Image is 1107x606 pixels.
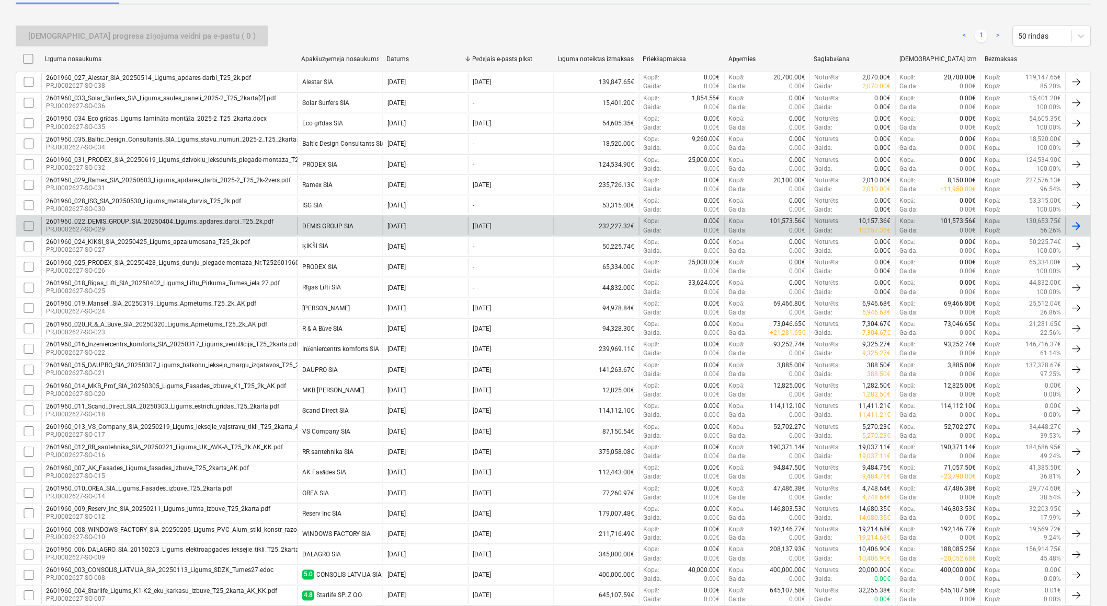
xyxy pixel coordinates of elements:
[1026,176,1062,185] p: 227,576.13€
[900,73,916,82] p: Kopā :
[941,185,976,194] p: + 11,950.00€
[387,99,406,107] div: [DATE]
[900,94,916,103] p: Kopā :
[960,278,976,287] p: 0.00€
[46,184,291,193] p: PRJ0002627-SO-031
[554,135,639,153] div: 18,520.00€
[1037,165,1062,173] p: 100.00%
[729,226,747,235] p: Gaida :
[46,225,273,234] p: PRJ0002627-SO-029
[1055,556,1107,606] iframe: Chat Widget
[789,196,805,205] p: 0.00€
[729,247,747,255] p: Gaida :
[948,176,976,185] p: 8,150.00€
[644,103,662,112] p: Gaida :
[985,238,1001,247] p: Kopā :
[985,165,1001,173] p: Kopā :
[960,267,976,276] p: 0.00€
[644,144,662,153] p: Gaida :
[875,114,891,123] p: 0.00€
[46,81,251,90] p: PRJ0002627-SO-038
[558,55,635,63] div: Līgumā noteiktās izmaksas
[704,196,720,205] p: 0.00€
[985,144,1001,153] p: Kopā :
[644,114,659,123] p: Kopā :
[688,156,720,165] p: 25,000.00€
[644,135,659,144] p: Kopā :
[960,156,976,165] p: 0.00€
[1037,103,1062,112] p: 100.00%
[46,238,250,246] div: 2601960_024_KIKSI_SIA_20250425_Ligums_apzalumosana_T25_2k.pdf
[302,120,343,127] div: Eco grīdas SIA
[729,103,747,112] p: Gaida :
[644,73,659,82] p: Kopā :
[960,94,976,103] p: 0.00€
[900,238,916,247] p: Kopā :
[729,278,745,287] p: Kopā :
[789,278,805,287] p: 0.00€
[1026,156,1062,165] p: 124,534.90€
[814,94,840,103] p: Noturēts :
[473,243,474,250] div: -
[875,94,891,103] p: 0.00€
[900,217,916,226] p: Kopā :
[46,266,357,275] p: PRJ0002627-SO-026
[644,278,659,287] p: Kopā :
[554,587,639,604] div: 645,107.59€
[875,196,891,205] p: 0.00€
[473,120,491,127] div: [DATE]
[729,165,747,173] p: Gaida :
[1041,185,1062,194] p: 96.54%
[644,205,662,214] p: Gaida :
[704,185,720,194] p: 0.00€
[387,243,406,250] div: [DATE]
[875,205,891,214] p: 0.00€
[554,361,639,379] div: 141,263.67€
[960,205,976,214] p: 0.00€
[1041,226,1062,235] p: 56.26%
[729,94,745,103] p: Kopā :
[900,103,918,112] p: Gaida :
[960,196,976,205] p: 0.00€
[704,205,720,214] p: 0.00€
[1026,217,1062,226] p: 130,653.75€
[875,278,891,287] p: 0.00€
[863,73,891,82] p: 2,070.00€
[644,82,662,91] p: Gaida :
[900,196,916,205] p: Kopā :
[302,161,337,168] div: PRODEX SIA
[859,217,891,226] p: 10,157.36€
[704,165,720,173] p: 0.00€
[992,30,1005,42] a: Next page
[900,82,918,91] p: Gaida :
[960,82,976,91] p: 0.00€
[770,217,805,226] p: 101,573.56€
[789,267,805,276] p: 0.00€
[554,196,639,214] div: 53,315.00€
[985,205,1001,214] p: Kopā :
[900,258,916,267] p: Kopā :
[789,226,805,235] p: 0.00€
[729,156,745,165] p: Kopā :
[554,320,639,337] div: 94,328.30€
[814,165,832,173] p: Gaida :
[644,94,659,103] p: Kopā :
[46,143,307,152] p: PRJ0002627-SO-034
[985,226,1001,235] p: Kopā :
[814,55,891,63] div: Saglabāšana
[729,217,745,226] p: Kopā :
[46,205,241,214] p: PRJ0002627-SO-030
[554,423,639,440] div: 87,150.54€
[1041,82,1062,91] p: 85.20%
[46,115,267,123] div: 2601960_034_Eco grīdas_Ligums_lamināta montāža_2025-2_T25_2karta.docx
[704,176,720,185] p: 0.00€
[985,247,1001,255] p: Kopā :
[985,185,1001,194] p: Kopā :
[900,205,918,214] p: Gaida :
[728,55,805,63] div: Apņēmies
[46,164,313,172] p: PRJ0002627-SO-032
[554,545,639,563] div: 345,000.00€
[1037,205,1062,214] p: 100.00%
[985,73,1001,82] p: Kopā :
[985,103,1001,112] p: Kopā :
